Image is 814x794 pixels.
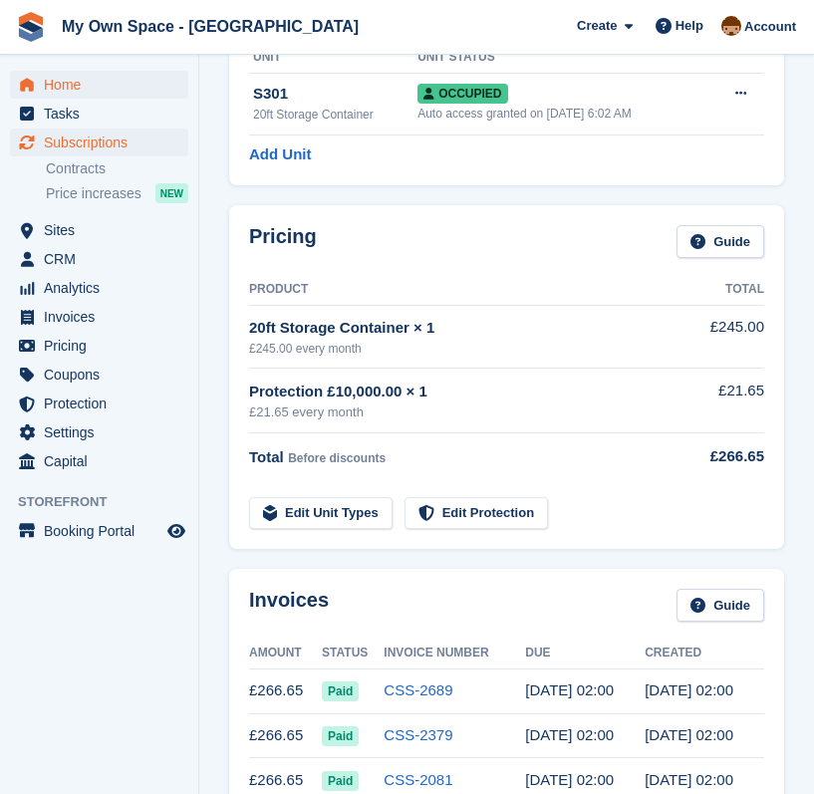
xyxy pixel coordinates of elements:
span: Paid [322,726,359,746]
a: Preview store [164,519,188,543]
span: Total [249,448,284,465]
span: Price increases [46,184,141,203]
th: Total [685,274,764,306]
td: £266.65 [249,668,322,713]
div: £21.65 every month [249,402,685,422]
th: Product [249,274,685,306]
span: Tasks [44,100,163,128]
a: menu [10,274,188,302]
th: Created [645,638,764,669]
a: menu [10,71,188,99]
span: Sites [44,216,163,244]
span: Account [744,17,796,37]
a: CSS-2379 [384,726,452,743]
a: CSS-2081 [384,771,452,788]
span: Analytics [44,274,163,302]
span: Invoices [44,303,163,331]
th: Invoice Number [384,638,525,669]
div: Protection £10,000.00 × 1 [249,381,685,403]
time: 2025-08-06 01:00:54 UTC [645,726,733,743]
time: 2025-09-07 01:00:00 UTC [525,681,614,698]
span: Capital [44,447,163,475]
a: menu [10,447,188,475]
a: menu [10,129,188,156]
span: Home [44,71,163,99]
th: Amount [249,638,322,669]
img: Paula Harris [721,16,741,36]
a: menu [10,100,188,128]
span: Protection [44,390,163,417]
h2: Invoices [249,589,329,622]
span: Coupons [44,361,163,389]
a: Contracts [46,159,188,178]
span: Paid [322,681,359,701]
h2: Pricing [249,225,317,258]
div: 20ft Storage Container [253,106,417,124]
th: Unit [249,42,417,74]
span: CRM [44,245,163,273]
th: Unit Status [417,42,707,74]
a: Edit Protection [405,497,548,530]
div: £266.65 [685,445,764,468]
span: Settings [44,418,163,446]
span: Occupied [417,84,507,104]
span: Create [577,16,617,36]
td: £266.65 [249,713,322,758]
a: Add Unit [249,143,311,166]
time: 2025-07-06 01:00:58 UTC [645,771,733,788]
span: Help [676,16,703,36]
a: menu [10,361,188,389]
a: Edit Unit Types [249,497,393,530]
time: 2025-08-07 01:00:00 UTC [525,726,614,743]
a: Guide [677,589,764,622]
td: £245.00 [685,305,764,368]
div: Auto access granted on [DATE] 6:02 AM [417,105,707,123]
img: stora-icon-8386f47178a22dfd0bd8f6a31ec36ba5ce8667c1dd55bd0f319d3a0aa187defe.svg [16,12,46,42]
span: Booking Portal [44,517,163,545]
span: Before discounts [288,451,386,465]
a: CSS-2689 [384,681,452,698]
a: Price increases NEW [46,182,188,204]
a: menu [10,245,188,273]
td: £21.65 [685,369,764,433]
div: 20ft Storage Container × 1 [249,317,685,340]
th: Due [525,638,645,669]
span: Storefront [18,492,198,512]
span: Paid [322,771,359,791]
time: 2025-07-07 01:00:00 UTC [525,771,614,788]
div: £245.00 every month [249,340,685,358]
div: NEW [155,183,188,203]
span: Subscriptions [44,129,163,156]
a: menu [10,303,188,331]
div: S301 [253,83,417,106]
a: Guide [677,225,764,258]
a: menu [10,390,188,417]
a: menu [10,332,188,360]
a: My Own Space - [GEOGRAPHIC_DATA] [54,10,367,43]
time: 2025-09-06 01:00:48 UTC [645,681,733,698]
a: menu [10,418,188,446]
span: Pricing [44,332,163,360]
th: Status [322,638,384,669]
a: menu [10,216,188,244]
a: menu [10,517,188,545]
